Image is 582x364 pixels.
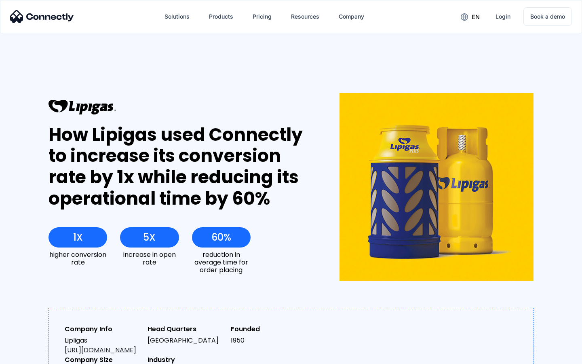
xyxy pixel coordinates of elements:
a: Login [489,7,517,26]
div: How Lipigas used Connectly to increase its conversion rate by 1x while reducing its operational t... [48,124,310,210]
div: 60% [211,232,231,243]
div: Login [496,11,510,22]
ul: Language list [16,350,48,361]
div: 5X [143,232,156,243]
aside: Language selected: English [8,350,48,361]
img: Connectly Logo [10,10,74,23]
div: 1950 [231,336,307,345]
a: Book a demo [523,7,572,26]
div: Pricing [253,11,272,22]
div: [GEOGRAPHIC_DATA] [148,336,224,345]
div: 1X [73,232,83,243]
div: Lipligas [65,336,141,355]
div: Head Quarters [148,324,224,334]
a: [URL][DOMAIN_NAME] [65,345,136,355]
a: Pricing [246,7,278,26]
div: reduction in average time for order placing [192,251,251,274]
div: Founded [231,324,307,334]
div: higher conversion rate [48,251,107,266]
div: Products [209,11,233,22]
div: Solutions [164,11,190,22]
div: Resources [291,11,319,22]
div: Company [339,11,364,22]
div: increase in open rate [120,251,179,266]
div: Company Info [65,324,141,334]
div: en [472,11,480,23]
